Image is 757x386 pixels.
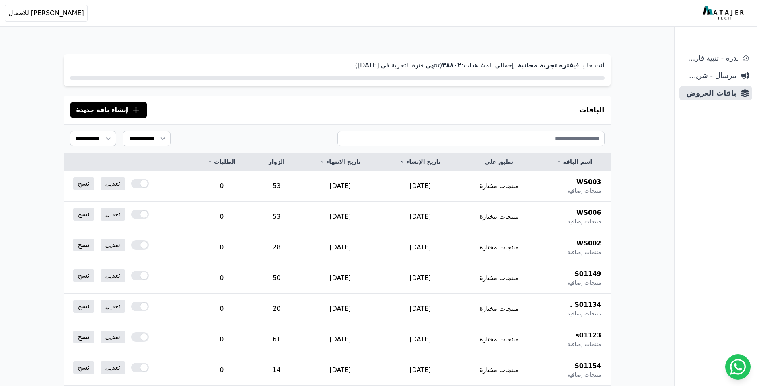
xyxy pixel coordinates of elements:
[253,153,300,171] th: الزوار
[101,239,125,251] a: تعديل
[460,355,538,386] td: منتجات مختارة
[460,294,538,324] td: منتجات مختارة
[253,294,300,324] td: 20
[70,102,148,118] button: إنشاء باقة جديدة
[574,361,601,371] span: S01154
[576,239,601,248] span: WS002
[380,263,460,294] td: [DATE]
[567,248,601,256] span: منتجات إضافية
[567,217,601,225] span: منتجات إضافية
[190,294,253,324] td: 0
[300,294,380,324] td: [DATE]
[101,300,125,313] a: تعديل
[253,202,300,232] td: 53
[253,324,300,355] td: 61
[380,355,460,386] td: [DATE]
[576,177,601,187] span: WS003
[390,158,451,166] a: تاريخ الإنشاء
[73,208,94,221] a: نسخ
[73,361,94,374] a: نسخ
[380,202,460,232] td: [DATE]
[70,61,605,70] p: أنت حاليا في . إجمالي المشاهدات: (تنتهي فترة التجربة في [DATE])
[570,300,601,310] span: S01134 .
[73,177,94,190] a: نسخ
[101,208,125,221] a: تعديل
[76,105,128,115] span: إنشاء باقة جديدة
[253,355,300,386] td: 14
[460,171,538,202] td: منتجات مختارة
[300,263,380,294] td: [DATE]
[442,61,461,69] strong: ۳٨٨۰٢
[683,53,739,64] span: ندرة - تنبية قارب علي النفاذ
[300,355,380,386] td: [DATE]
[575,331,601,340] span: s01123
[576,208,601,217] span: WS006
[460,324,538,355] td: منتجات مختارة
[101,361,125,374] a: تعديل
[253,171,300,202] td: 53
[574,269,601,279] span: S01149
[253,232,300,263] td: 28
[547,158,601,166] a: اسم الباقة
[101,331,125,343] a: تعديل
[380,232,460,263] td: [DATE]
[190,171,253,202] td: 0
[101,177,125,190] a: تعديل
[567,371,601,379] span: منتجات إضافية
[380,324,460,355] td: [DATE]
[190,324,253,355] td: 0
[73,239,94,251] a: نسخ
[8,8,84,18] span: [PERSON_NAME] للأطفال
[460,202,538,232] td: منتجات مختارة
[200,158,243,166] a: الطلبات
[73,300,94,313] a: نسخ
[300,232,380,263] td: [DATE]
[73,269,94,282] a: نسخ
[253,263,300,294] td: 50
[380,171,460,202] td: [DATE]
[73,331,94,343] a: نسخ
[190,202,253,232] td: 0
[101,269,125,282] a: تعديل
[567,340,601,348] span: منتجات إضافية
[518,61,574,69] strong: فترة تجربة مجانية
[300,202,380,232] td: [DATE]
[190,232,253,263] td: 0
[460,263,538,294] td: منتجات مختارة
[683,70,736,81] span: مرسال - شريط دعاية
[683,88,736,99] span: باقات العروض
[380,294,460,324] td: [DATE]
[460,153,538,171] th: تطبق على
[579,104,605,116] h3: الباقات
[460,232,538,263] td: منتجات مختارة
[300,324,380,355] td: [DATE]
[310,158,371,166] a: تاريخ الانتهاء
[190,263,253,294] td: 0
[5,5,88,22] button: [PERSON_NAME] للأطفال
[567,310,601,317] span: منتجات إضافية
[190,355,253,386] td: 0
[300,171,380,202] td: [DATE]
[703,6,746,20] img: MatajerTech Logo
[567,187,601,195] span: منتجات إضافية
[567,279,601,287] span: منتجات إضافية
